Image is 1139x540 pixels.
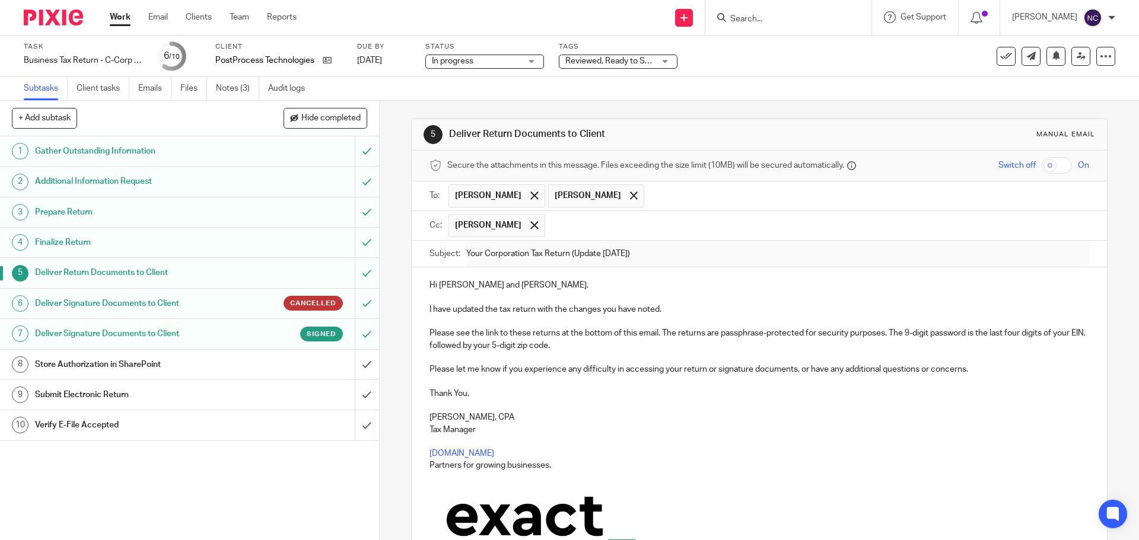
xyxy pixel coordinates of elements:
div: 6 [164,49,180,63]
span: [PERSON_NAME] [555,190,621,202]
p: [PERSON_NAME] [1012,11,1077,23]
h1: Prepare Return [35,203,240,221]
div: 2 [12,174,28,190]
h1: Gather Outstanding Information [35,142,240,160]
span: In progress [432,57,473,65]
a: [DOMAIN_NAME] [429,449,494,458]
a: Reports [267,11,297,23]
a: Email [148,11,168,23]
button: + Add subtask [12,108,77,128]
a: Notes (3) [216,77,259,100]
span: Switch off [998,159,1036,171]
a: Emails [138,77,171,100]
p: Thank You, [429,388,1089,400]
span: Reviewed, Ready to Send + 2 [565,57,672,65]
h1: Deliver Signature Documents to Client [35,325,240,343]
h1: Deliver Signature Documents to Client [35,295,240,312]
h1: Submit Electronic Return [35,386,240,404]
div: 8 [12,356,28,373]
h1: Deliver Return Documents to Client [35,264,240,282]
p: Please let me know if you experience any difficulty in accessing your return or signature documen... [429,363,1089,375]
span: Signed [307,329,336,339]
input: Search [729,14,836,25]
div: 5 [12,265,28,282]
img: Pixie [24,9,83,25]
h1: Store Authorization in SharePoint [35,356,240,373]
p: Hi [PERSON_NAME] and [PERSON_NAME], [429,279,1089,291]
a: Files [180,77,207,100]
small: /10 [169,53,180,60]
h1: Verify E-File Accepted [35,416,240,434]
h1: Deliver Return Documents to Client [449,128,785,140]
p: PostProcess Technologies Inc [215,55,317,66]
div: 6 [12,295,28,312]
div: 1 [12,143,28,159]
label: Client [215,42,342,52]
label: Cc: [429,219,443,231]
h1: Additional Information Request [35,172,240,190]
div: 5 [424,125,443,144]
div: Business Tax Return - C-Corp - On Extension [24,55,142,66]
span: [PERSON_NAME] [455,190,521,202]
span: On [1078,159,1089,171]
label: To: [429,190,443,202]
div: 4 [12,234,28,251]
span: Secure the attachments in this message. Files exceeding the size limit (10MB) will be secured aut... [447,159,844,171]
a: Team [230,11,249,23]
a: Subtasks [24,77,68,100]
label: Due by [357,42,411,52]
a: Audit logs [268,77,314,100]
h1: Finalize Return [35,234,240,251]
span: [PERSON_NAME] [455,219,521,231]
span: [DATE] [357,56,382,65]
p: Please see the link to these returns at the bottom of this email. The returns are passphrase-prot... [429,327,1089,352]
img: svg%3E [1083,8,1102,27]
p: Tax Manager [429,424,1089,436]
span: Get Support [901,13,946,21]
p: I have updated the tax return with the changes you have noted. [429,303,1089,315]
a: Clients [186,11,212,23]
a: Work [110,11,131,23]
div: 9 [12,386,28,403]
div: 7 [12,325,28,342]
label: Status [425,42,544,52]
span: Cancelled [290,298,336,308]
span: Hide completed [301,114,361,123]
div: 3 [12,204,28,221]
label: Tags [559,42,677,52]
p: [PERSON_NAME], CPA [429,411,1089,423]
button: Hide completed [284,108,367,128]
label: Task [24,42,142,52]
a: Client tasks [77,77,129,100]
div: Manual email [1036,130,1095,139]
label: Subject: [429,248,460,260]
p: Partners for growing businesses. [429,459,1089,471]
div: 10 [12,417,28,433]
